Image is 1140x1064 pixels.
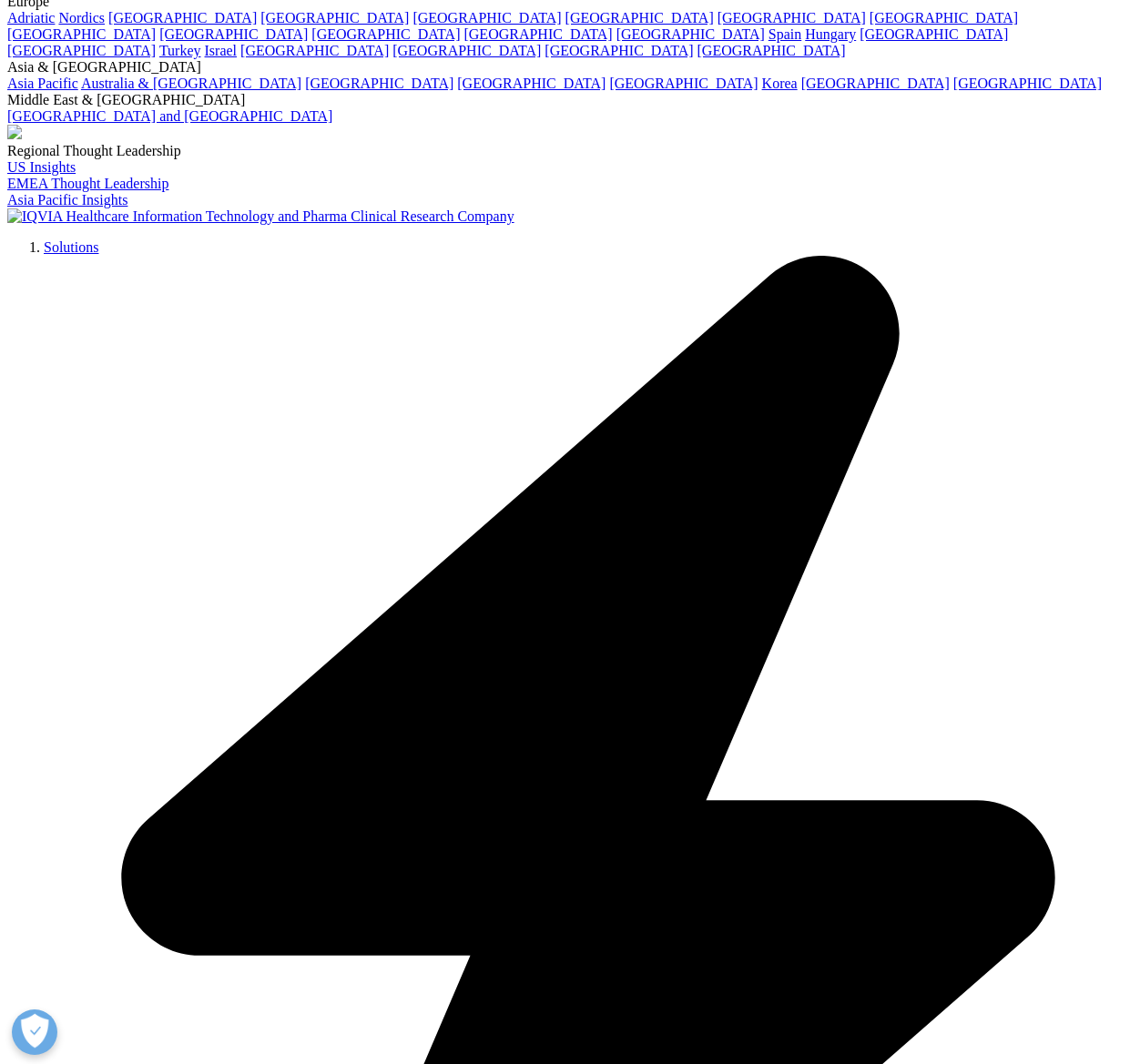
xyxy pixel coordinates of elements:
a: [GEOGRAPHIC_DATA] [412,10,561,25]
img: IQVIA Healthcare Information Technology and Pharma Clinical Research Company [7,208,514,225]
a: [GEOGRAPHIC_DATA] [870,10,1018,25]
div: Regional Thought Leadership [7,143,1133,159]
a: [GEOGRAPHIC_DATA] [305,76,453,91]
a: [GEOGRAPHIC_DATA] [616,26,765,42]
a: Korea [762,76,798,91]
a: [GEOGRAPHIC_DATA] [860,26,1008,42]
a: [GEOGRAPHIC_DATA] [457,76,606,91]
a: [GEOGRAPHIC_DATA] [565,10,714,25]
a: [GEOGRAPHIC_DATA] [260,10,409,25]
a: [GEOGRAPHIC_DATA] [240,43,389,58]
img: 2093_analyzing-data-using-big-screen-display-and-laptop.png [7,125,22,139]
a: Israel [205,43,238,58]
a: Turkey [159,43,201,58]
a: Asia Pacific Insights [7,192,127,208]
a: [GEOGRAPHIC_DATA] [108,10,257,25]
div: Asia & [GEOGRAPHIC_DATA] [7,59,1133,76]
a: [GEOGRAPHIC_DATA] [392,43,541,58]
a: [GEOGRAPHIC_DATA] [463,26,612,42]
a: EMEA Thought Leadership [7,176,168,191]
a: [GEOGRAPHIC_DATA] [311,26,460,42]
a: Asia Pacific [7,76,78,91]
a: [GEOGRAPHIC_DATA] [7,26,156,42]
a: [GEOGRAPHIC_DATA] [545,43,693,58]
a: [GEOGRAPHIC_DATA] [801,76,950,91]
a: [GEOGRAPHIC_DATA] and [GEOGRAPHIC_DATA] [7,108,332,124]
div: Middle East & [GEOGRAPHIC_DATA] [7,92,1133,108]
a: Solutions [44,239,98,255]
a: US Insights [7,159,76,175]
a: [GEOGRAPHIC_DATA] [609,76,758,91]
a: [GEOGRAPHIC_DATA] [953,76,1102,91]
a: Adriatic [7,10,55,25]
a: [GEOGRAPHIC_DATA] [718,10,866,25]
a: [GEOGRAPHIC_DATA] [159,26,308,42]
a: [GEOGRAPHIC_DATA] [7,43,156,58]
a: Nordics [58,10,105,25]
a: [GEOGRAPHIC_DATA] [697,43,846,58]
a: Hungary [805,26,856,42]
button: Open Preferences [12,1009,57,1055]
a: Australia & [GEOGRAPHIC_DATA] [81,76,301,91]
a: Spain [768,26,801,42]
